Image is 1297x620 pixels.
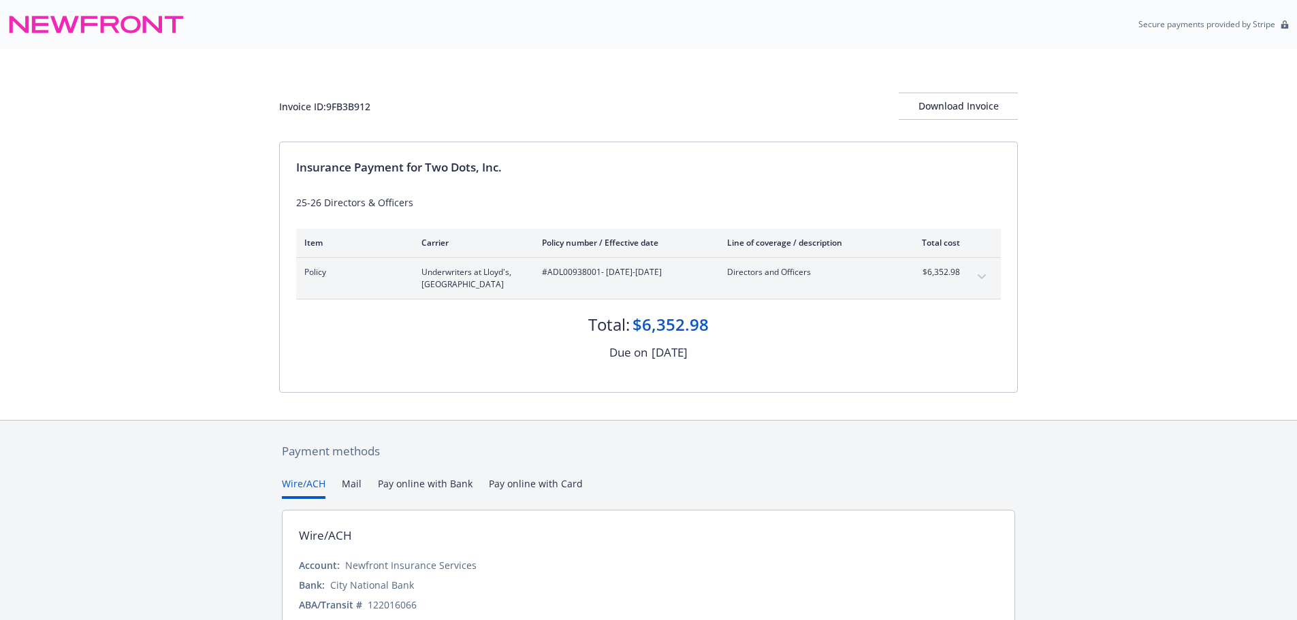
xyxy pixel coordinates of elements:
[727,237,887,248] div: Line of coverage / description
[296,258,1001,299] div: PolicyUnderwriters at Lloyd's, [GEOGRAPHIC_DATA]#ADL00938001- [DATE]-[DATE]Directors and Officers...
[609,344,647,361] div: Due on
[296,159,1001,176] div: Insurance Payment for Two Dots, Inc.
[304,266,400,278] span: Policy
[299,527,352,544] div: Wire/ACH
[727,266,887,278] span: Directors and Officers
[342,476,362,499] button: Mail
[421,266,520,291] span: Underwriters at Lloyd's, [GEOGRAPHIC_DATA]
[279,99,370,114] div: Invoice ID: 9FB3B912
[633,313,709,336] div: $6,352.98
[330,578,414,592] div: City National Bank
[899,93,1018,119] div: Download Invoice
[282,442,1015,460] div: Payment methods
[971,266,993,288] button: expand content
[299,578,325,592] div: Bank:
[345,558,477,572] div: Newfront Insurance Services
[909,266,960,278] span: $6,352.98
[489,476,583,499] button: Pay online with Card
[304,237,400,248] div: Item
[299,598,362,612] div: ABA/Transit #
[909,237,960,248] div: Total cost
[378,476,473,499] button: Pay online with Bank
[652,344,688,361] div: [DATE]
[421,237,520,248] div: Carrier
[299,558,340,572] div: Account:
[588,313,630,336] div: Total:
[368,598,417,612] div: 122016066
[1138,18,1275,30] p: Secure payments provided by Stripe
[899,93,1018,120] button: Download Invoice
[296,195,1001,210] div: 25-26 Directors & Officers
[542,237,705,248] div: Policy number / Effective date
[542,266,705,278] span: #ADL00938001 - [DATE]-[DATE]
[282,476,325,499] button: Wire/ACH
